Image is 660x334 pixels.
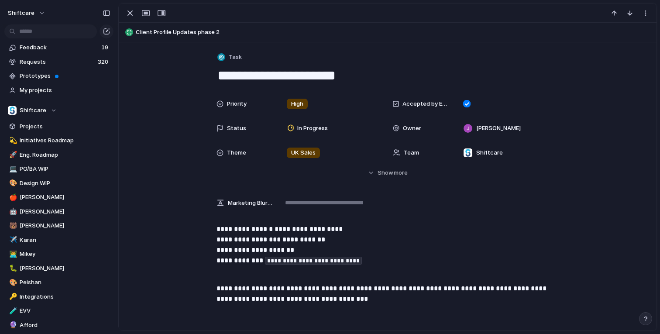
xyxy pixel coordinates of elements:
[4,120,113,133] a: Projects
[8,236,17,244] button: ✈️
[227,124,246,133] span: Status
[9,193,15,203] div: 🍎
[20,165,110,173] span: PO/BA WIP
[9,221,15,231] div: 🐻
[4,248,113,261] a: 👨‍💻Mikey
[227,148,246,157] span: Theme
[20,221,110,230] span: [PERSON_NAME]
[8,250,17,258] button: 👨‍💻
[394,169,408,177] span: more
[20,58,95,66] span: Requests
[20,179,110,188] span: Design WIP
[9,306,15,316] div: 🧪
[9,164,15,174] div: 💻
[4,205,113,218] a: 🤖[PERSON_NAME]
[9,178,15,188] div: 🎨
[20,236,110,244] span: Karan
[9,249,15,259] div: 👨‍💻
[123,25,653,39] button: Client Profile Updates phase 2
[20,72,110,80] span: Prototypes
[8,179,17,188] button: 🎨
[4,162,113,176] div: 💻PO/BA WIP
[101,43,110,52] span: 19
[8,278,17,287] button: 🎨
[8,306,17,315] button: 🧪
[8,165,17,173] button: 💻
[216,51,244,64] button: Task
[4,55,113,69] a: Requests320
[9,263,15,273] div: 🐛
[4,290,113,303] a: 🔑Integrations
[9,320,15,330] div: 🔮
[227,100,247,108] span: Priority
[9,136,15,146] div: 💫
[98,58,110,66] span: 320
[4,191,113,204] a: 🍎[PERSON_NAME]
[4,234,113,247] a: ✈️Karan
[9,292,15,302] div: 🔑
[20,122,110,131] span: Projects
[4,177,113,190] a: 🎨Design WIP
[9,150,15,160] div: 🚀
[20,193,110,202] span: [PERSON_NAME]
[4,6,50,20] button: shiftcare
[20,321,110,330] span: Afford
[4,276,113,289] a: 🎨Peishan
[378,169,393,177] span: Show
[476,148,503,157] span: Shiftcare
[20,136,110,145] span: Initiatives Roadmap
[8,264,17,273] button: 🐛
[4,262,113,275] a: 🐛[PERSON_NAME]
[4,84,113,97] a: My projects
[20,43,99,52] span: Feedback
[20,207,110,216] span: [PERSON_NAME]
[20,278,110,287] span: Peishan
[291,148,316,157] span: UK Sales
[20,151,110,159] span: Eng. Roadmap
[8,151,17,159] button: 🚀
[4,134,113,147] a: 💫Initiatives Roadmap
[4,69,113,83] a: Prototypes
[136,28,653,37] span: Client Profile Updates phase 2
[20,106,46,115] span: Shiftcare
[228,199,272,207] span: Marketing Blurb (15-20 Words)
[4,104,113,117] button: Shiftcare
[8,207,17,216] button: 🤖
[20,250,110,258] span: Mikey
[217,165,559,181] button: Showmore
[4,319,113,332] div: 🔮Afford
[476,124,521,133] span: [PERSON_NAME]
[291,100,303,108] span: High
[9,235,15,245] div: ✈️
[20,293,110,301] span: Integrations
[8,193,17,202] button: 🍎
[8,136,17,145] button: 💫
[8,293,17,301] button: 🔑
[229,53,242,62] span: Task
[20,306,110,315] span: EVV
[297,124,328,133] span: In Progress
[4,148,113,162] a: 🚀Eng. Roadmap
[404,148,419,157] span: Team
[20,264,110,273] span: [PERSON_NAME]
[8,321,17,330] button: 🔮
[20,86,110,95] span: My projects
[9,278,15,288] div: 🎨
[4,304,113,317] a: 🧪EVV
[4,219,113,232] a: 🐻[PERSON_NAME]
[8,9,34,17] span: shiftcare
[4,41,113,54] a: Feedback19
[9,207,15,217] div: 🤖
